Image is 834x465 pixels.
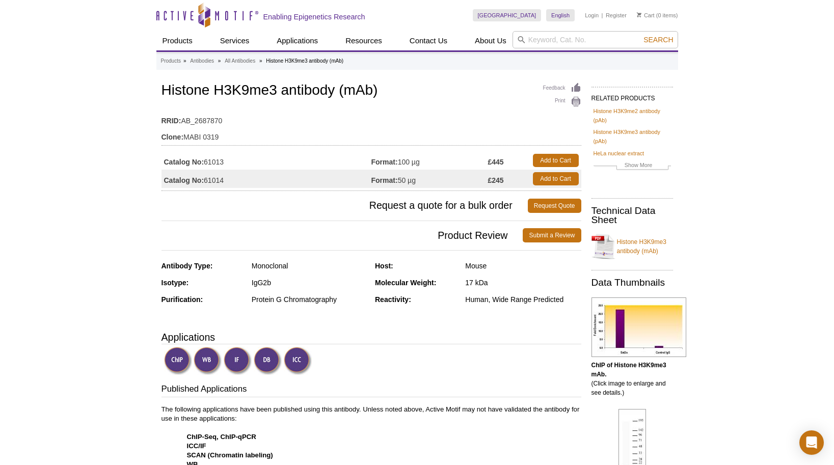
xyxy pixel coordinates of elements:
input: Keyword, Cat. No. [513,31,678,48]
a: Request Quote [528,199,581,213]
div: 17 kDa [465,278,581,287]
a: Histone H3K9me2 antibody (pAb) [594,106,671,125]
h2: Data Thumbnails [591,278,673,287]
a: Print [543,96,581,107]
img: Immunocytochemistry Validated [284,347,312,375]
h1: Histone H3K9me3 antibody (mAb) [162,83,581,100]
h2: Enabling Epigenetics Research [263,12,365,21]
a: About Us [469,31,513,50]
a: Products [156,31,199,50]
strong: ChIP-Seq, ChIP-qPCR [187,433,256,441]
h3: Published Applications [162,383,581,397]
a: English [546,9,575,21]
a: Products [161,57,181,66]
div: Protein G Chromatography [252,295,367,304]
a: Resources [339,31,388,50]
strong: Clone: [162,132,184,142]
a: Cart [637,12,655,19]
div: Human, Wide Range Predicted [465,295,581,304]
a: [GEOGRAPHIC_DATA] [473,9,542,21]
a: All Antibodies [225,57,255,66]
span: Request a quote for a bulk order [162,199,528,213]
strong: £245 [488,176,503,185]
strong: Catalog No: [164,176,204,185]
div: IgG2b [252,278,367,287]
strong: SCAN (Chromatin labeling) [187,451,273,459]
li: » [259,58,262,64]
h2: RELATED PRODUCTS [591,87,673,105]
a: Contact Us [403,31,453,50]
h2: Technical Data Sheet [591,206,673,225]
strong: Purification: [162,295,203,304]
h3: Applications [162,330,581,345]
td: 61014 [162,170,371,188]
td: 61013 [162,151,371,170]
img: Western Blot Validated [194,347,222,375]
a: Add to Cart [533,154,579,167]
strong: Format: [371,157,398,167]
img: Dot Blot Validated [254,347,282,375]
a: Applications [271,31,324,50]
td: 100 µg [371,151,488,170]
strong: Reactivity: [375,295,411,304]
td: MABI 0319 [162,126,581,143]
div: Mouse [465,261,581,270]
li: (0 items) [637,9,678,21]
img: ChIP Validated [164,347,192,375]
strong: ICC/IF [187,442,206,450]
a: Antibodies [190,57,214,66]
strong: £445 [488,157,503,167]
strong: RRID: [162,116,181,125]
li: » [218,58,221,64]
a: Add to Cart [533,172,579,185]
a: Feedback [543,83,581,94]
b: ChIP of Histone H3K9me3 mAb. [591,362,666,378]
a: Submit a Review [523,228,581,242]
img: Immunofluorescence Validated [224,347,252,375]
span: Product Review [162,228,523,242]
a: Histone H3K9me3 antibody (mAb) [591,231,673,262]
img: Your Cart [637,12,641,17]
td: 50 µg [371,170,488,188]
td: AB_2687870 [162,110,581,126]
strong: Isotype: [162,279,189,287]
a: HeLa nuclear extract [594,149,644,158]
strong: Format: [371,176,398,185]
img: Histone H3K9me3 antibody (mAb) tested by ChIP. [591,297,686,357]
li: Histone H3K9me3 antibody (mAb) [266,58,343,64]
li: | [602,9,603,21]
a: Services [214,31,256,50]
div: Monoclonal [252,261,367,270]
strong: Molecular Weight: [375,279,436,287]
strong: Catalog No: [164,157,204,167]
a: Register [606,12,627,19]
button: Search [640,35,676,44]
li: » [183,58,186,64]
a: Show More [594,160,671,172]
span: Search [643,36,673,44]
strong: Antibody Type: [162,262,213,270]
strong: Host: [375,262,393,270]
div: Open Intercom Messenger [799,430,824,455]
p: (Click image to enlarge and see details.) [591,361,673,397]
a: Login [585,12,599,19]
a: Histone H3K9me3 antibody (pAb) [594,127,671,146]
